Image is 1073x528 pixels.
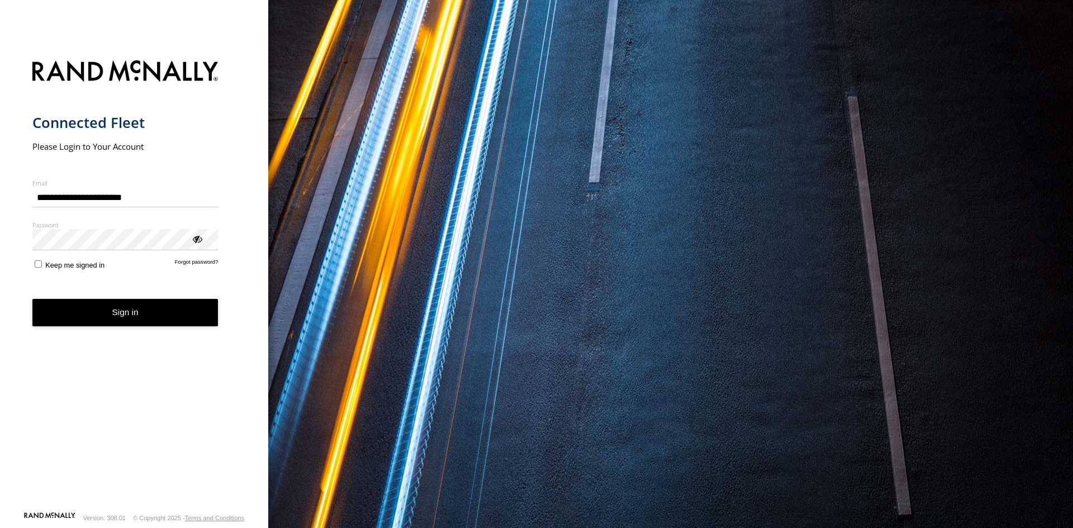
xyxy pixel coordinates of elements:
h2: Please Login to Your Account [32,141,219,152]
div: Version: 308.01 [83,515,126,521]
a: Terms and Conditions [185,515,244,521]
a: Forgot password? [175,259,219,269]
form: main [32,54,236,511]
button: Sign in [32,299,219,326]
img: Rand McNally [32,58,219,87]
div: ViewPassword [191,233,202,244]
input: Keep me signed in [35,260,42,268]
div: © Copyright 2025 - [133,515,244,521]
label: Email [32,179,219,187]
h1: Connected Fleet [32,113,219,132]
a: Visit our Website [24,512,75,524]
label: Password [32,221,219,229]
span: Keep me signed in [45,261,105,269]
